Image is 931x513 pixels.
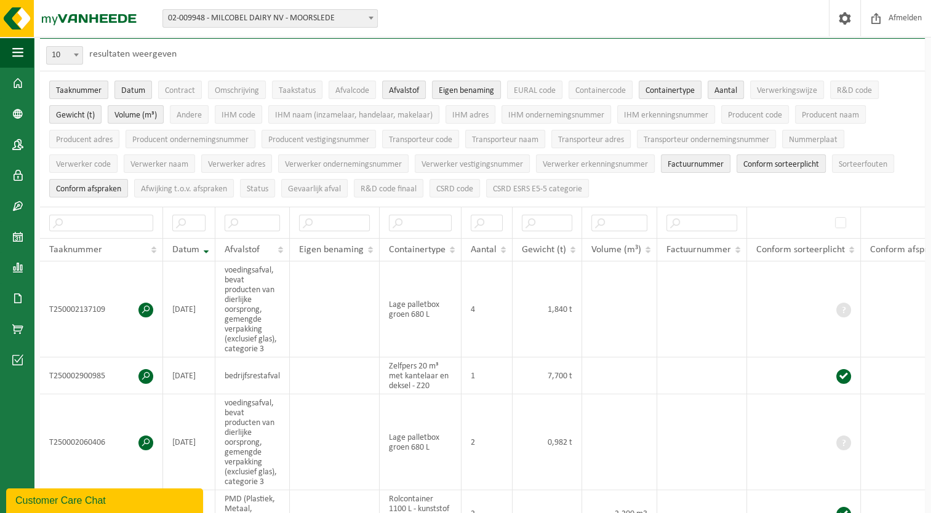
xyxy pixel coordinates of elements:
td: Lage palletbox groen 680 L [380,261,462,357]
td: voedingsafval, bevat producten van dierlijke oorsprong, gemengde verpakking (exclusief glas), cat... [215,394,290,490]
button: Conform sorteerplicht : Activate to sort [737,154,826,173]
span: Factuurnummer [668,160,724,169]
span: Datum [172,245,199,255]
button: StatusStatus: Activate to sort [240,179,275,197]
span: CSRD code [436,185,473,194]
span: Transporteur adres [558,135,624,145]
span: IHM naam (inzamelaar, handelaar, makelaar) [275,111,433,120]
button: ContainercodeContainercode: Activate to sort [569,81,633,99]
button: ContractContract: Activate to sort [158,81,202,99]
button: CSRD codeCSRD code: Activate to sort [430,179,480,197]
span: Volume (m³) [114,111,157,120]
span: Transporteur ondernemingsnummer [644,135,769,145]
span: IHM code [222,111,255,120]
td: Zelfpers 20 m³ met kantelaar en deksel - Z20 [380,357,462,394]
span: Containercode [575,86,626,95]
span: Afwijking t.o.v. afspraken [141,185,227,194]
span: Nummerplaat [789,135,837,145]
span: 02-009948 - MILCOBEL DAIRY NV - MOORSLEDE [163,10,377,27]
span: Eigen benaming [299,245,364,255]
button: EURAL codeEURAL code: Activate to sort [507,81,562,99]
label: resultaten weergeven [89,49,177,59]
span: Volume (m³) [591,245,641,255]
button: VerwerkingswijzeVerwerkingswijze: Activate to sort [750,81,824,99]
button: Verwerker ondernemingsnummerVerwerker ondernemingsnummer: Activate to sort [278,154,409,173]
button: Verwerker vestigingsnummerVerwerker vestigingsnummer: Activate to sort [415,154,530,173]
span: Gewicht (t) [522,245,566,255]
span: Omschrijving [215,86,259,95]
button: CSRD ESRS E5-5 categorieCSRD ESRS E5-5 categorie: Activate to sort [486,179,589,197]
span: Producent vestigingsnummer [268,135,369,145]
span: Andere [177,111,202,120]
button: R&D codeR&amp;D code: Activate to sort [830,81,879,99]
button: AfvalcodeAfvalcode: Activate to sort [329,81,376,99]
span: Transporteur naam [472,135,538,145]
td: 7,700 t [513,357,582,394]
td: 4 [462,261,513,357]
span: Sorteerfouten [839,160,887,169]
button: Volume (m³)Volume (m³): Activate to sort [108,105,164,124]
td: T250002900985 [40,357,163,394]
button: Verwerker erkenningsnummerVerwerker erkenningsnummer: Activate to sort [536,154,655,173]
iframe: chat widget [6,486,206,513]
span: Producent code [728,111,782,120]
button: FactuurnummerFactuurnummer: Activate to sort [661,154,730,173]
button: Gewicht (t)Gewicht (t): Activate to sort [49,105,102,124]
span: IHM ondernemingsnummer [508,111,604,120]
span: Afvalstof [389,86,419,95]
button: AfvalstofAfvalstof: Activate to sort [382,81,426,99]
span: Taaknummer [49,245,102,255]
span: Eigen benaming [439,86,494,95]
button: Conform afspraken : Activate to sort [49,179,128,197]
td: 2 [462,394,513,490]
span: Status [247,185,268,194]
button: NummerplaatNummerplaat: Activate to sort [782,130,844,148]
button: Transporteur ondernemingsnummerTransporteur ondernemingsnummer : Activate to sort [637,130,776,148]
button: DatumDatum: Activate to remove sorting [114,81,152,99]
span: Containertype [389,245,446,255]
button: TaakstatusTaakstatus: Activate to sort [272,81,322,99]
button: Verwerker naamVerwerker naam: Activate to sort [124,154,195,173]
span: Transporteur code [389,135,452,145]
button: IHM naam (inzamelaar, handelaar, makelaar)IHM naam (inzamelaar, handelaar, makelaar): Activate to... [268,105,439,124]
span: Verwerker naam [130,160,188,169]
button: Transporteur naamTransporteur naam: Activate to sort [465,130,545,148]
span: Conform sorteerplicht [743,160,819,169]
span: Taaknummer [56,86,102,95]
button: Producent naamProducent naam: Activate to sort [795,105,866,124]
td: voedingsafval, bevat producten van dierlijke oorsprong, gemengde verpakking (exclusief glas), cat... [215,261,290,357]
span: Gevaarlijk afval [288,185,341,194]
span: Afvalcode [335,86,369,95]
button: Producent ondernemingsnummerProducent ondernemingsnummer: Activate to sort [126,130,255,148]
button: Transporteur adresTransporteur adres: Activate to sort [551,130,631,148]
span: Aantal [471,245,497,255]
span: IHM adres [452,111,489,120]
button: Transporteur codeTransporteur code: Activate to sort [382,130,459,148]
span: Conform afspraken [56,185,121,194]
span: Aantal [714,86,737,95]
span: Containertype [645,86,695,95]
span: Conform sorteerplicht [756,245,845,255]
td: 1 [462,357,513,394]
span: EURAL code [514,86,556,95]
span: 10 [47,47,82,64]
span: Verwerker vestigingsnummer [422,160,523,169]
span: Producent adres [56,135,113,145]
button: OmschrijvingOmschrijving: Activate to sort [208,81,266,99]
span: Producent naam [802,111,859,120]
button: SorteerfoutenSorteerfouten: Activate to sort [832,154,894,173]
td: Lage palletbox groen 680 L [380,394,462,490]
button: AantalAantal: Activate to sort [708,81,744,99]
button: Verwerker codeVerwerker code: Activate to sort [49,154,118,173]
span: Datum [121,86,145,95]
button: Verwerker adresVerwerker adres: Activate to sort [201,154,272,173]
span: R&D code [837,86,872,95]
button: Afwijking t.o.v. afsprakenAfwijking t.o.v. afspraken: Activate to sort [134,179,234,197]
button: IHM codeIHM code: Activate to sort [215,105,262,124]
button: TaaknummerTaaknummer: Activate to sort [49,81,108,99]
span: Verwerkingswijze [757,86,817,95]
button: Producent vestigingsnummerProducent vestigingsnummer: Activate to sort [262,130,376,148]
td: [DATE] [163,357,215,394]
span: Taakstatus [279,86,316,95]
